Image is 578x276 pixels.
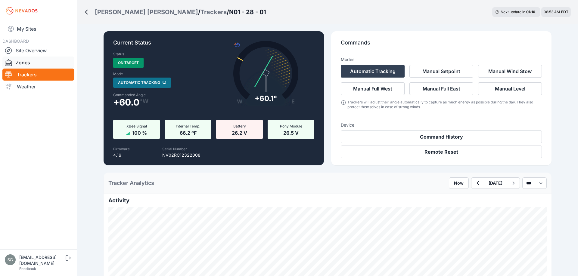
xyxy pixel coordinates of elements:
button: Manual Full West [341,82,405,95]
a: [PERSON_NAME] [PERSON_NAME] [95,8,198,16]
div: [EMAIL_ADDRESS][DOMAIN_NAME] [19,254,64,266]
img: Nevados [5,6,39,16]
span: On Target [113,58,144,68]
span: Pony Module [280,124,302,128]
button: [DATE] [484,178,507,189]
div: Trackers will adjust their angle automatically to capture as much energy as possible during the d... [347,100,542,109]
a: Weather [2,81,74,93]
a: Trackers [2,69,74,81]
h3: Modes [341,57,354,63]
span: EDT [561,10,568,14]
label: Serial Number [162,147,187,151]
a: My Sites [2,22,74,36]
span: 08:53 AM [544,10,560,14]
p: 4.16 [113,152,130,158]
a: Site Overview [2,44,74,57]
button: Manual Setpoint [409,65,473,78]
label: Commanded Angle [113,93,210,97]
h3: Device [341,122,542,128]
button: Now [449,177,469,189]
p: NV02RC12322008 [162,152,200,158]
span: 66.2 ºF [180,129,197,136]
h3: N01 - 28 - 01 [229,8,266,16]
button: Manual Full East [409,82,473,95]
p: Commands [341,38,542,52]
button: Command History [341,130,542,143]
a: Feedback [19,266,36,271]
span: Internal Temp. [176,124,200,128]
div: 01 : 10 [526,10,537,14]
span: + 60.0 [113,99,139,106]
button: Remote Reset [341,146,542,158]
div: + 60.1° [255,94,277,103]
span: º W [139,99,149,103]
label: Status [113,52,124,57]
span: DASHBOARD [2,38,29,44]
span: / [198,8,200,16]
h2: Activity [108,196,547,205]
span: Automatic Tracking [113,78,171,88]
label: Mode [113,72,123,76]
span: / [227,8,229,16]
h2: Tracker Analytics [108,179,154,187]
span: XBee Signal [126,124,147,128]
button: Manual Level [478,82,542,95]
span: 100 % [132,129,147,136]
label: Firmware [113,147,130,151]
a: Zones [2,57,74,69]
span: Next update in [501,10,525,14]
button: Automatic Tracking [341,65,405,78]
nav: Breadcrumb [84,4,266,20]
span: Battery [233,124,246,128]
button: Manual Wind Stow [478,65,542,78]
a: Trackers [200,8,227,16]
div: loading [162,80,166,84]
span: 26.2 V [232,129,247,136]
p: Current Status [113,38,314,52]
img: solarsolutions@nautilussolar.com [5,254,16,265]
span: 26.5 V [283,129,299,136]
